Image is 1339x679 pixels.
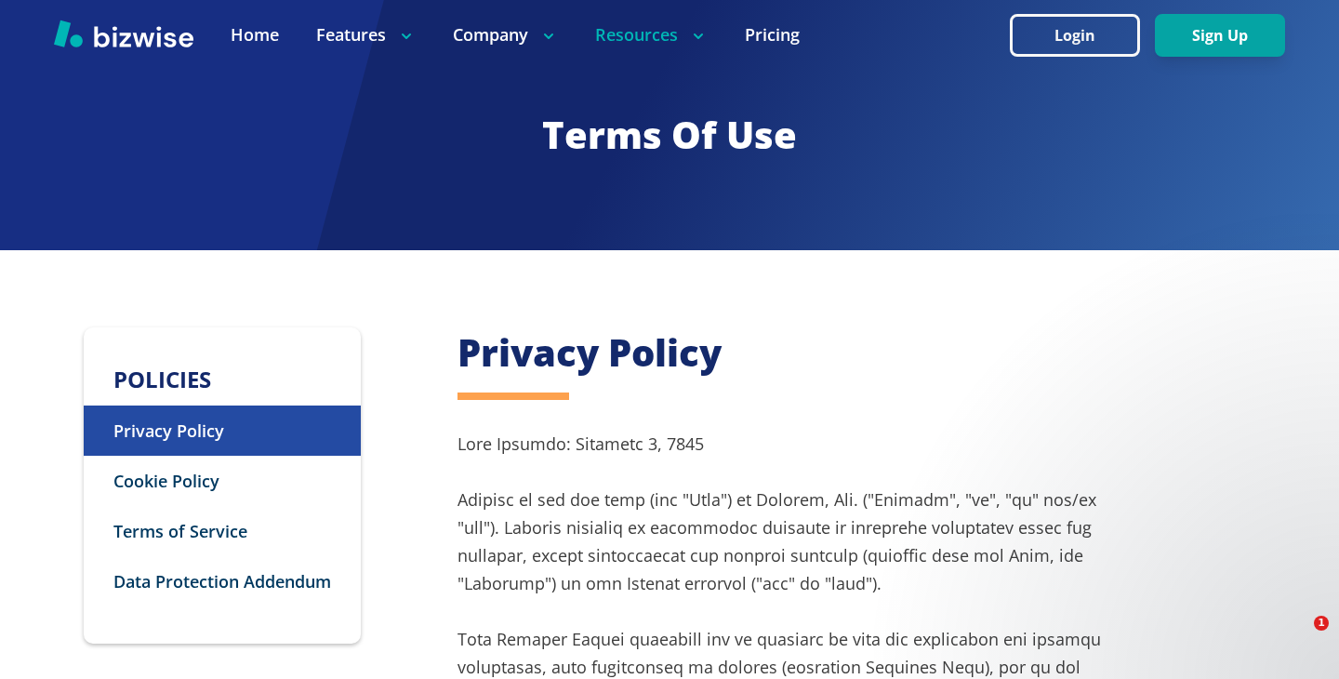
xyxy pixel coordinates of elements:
[1314,616,1329,631] span: 1
[595,23,708,47] p: Resources
[457,327,1107,378] h2: Privacy Policy
[84,406,361,456] button: Privacy Policy
[231,23,279,47] a: Home
[1010,27,1155,45] a: Login
[1155,27,1285,45] a: Sign Up
[84,556,361,606] button: Data Protection Addendum
[1276,616,1320,660] iframe: Intercom live chat
[1155,14,1285,57] button: Sign Up
[453,23,558,47] p: Company
[316,23,416,47] p: Features
[54,20,193,47] img: Bizwise Logo
[745,23,800,47] a: Pricing
[84,365,361,395] h3: POLICIES
[84,456,361,506] button: Cookie Policy
[1010,14,1140,57] button: Login
[54,110,1286,160] h2: Terms Of Use
[84,506,361,556] button: Terms of Service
